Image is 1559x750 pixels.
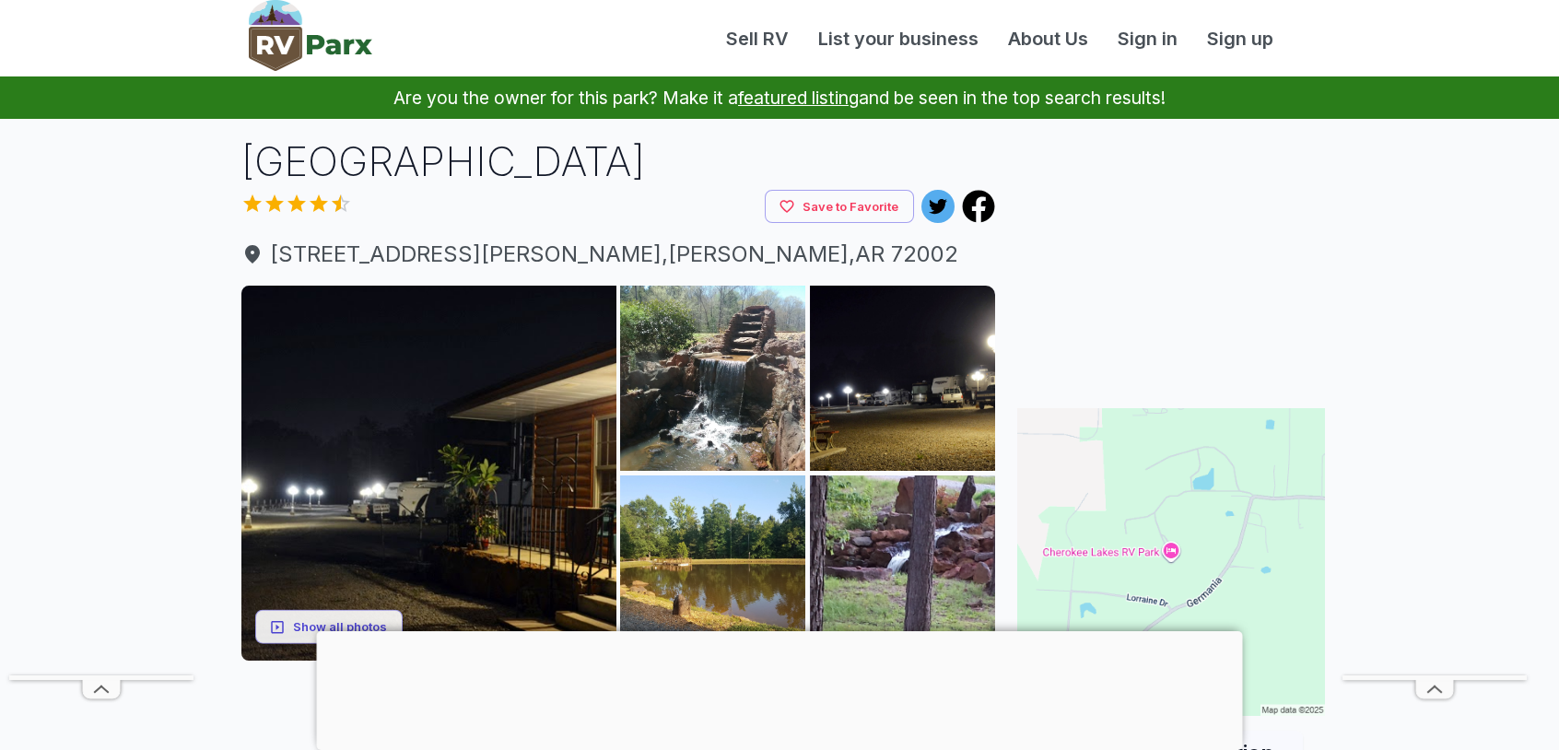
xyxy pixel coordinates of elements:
[241,238,995,271] span: [STREET_ADDRESS][PERSON_NAME] , [PERSON_NAME] , AR 72002
[1017,134,1325,364] iframe: Advertisement
[241,286,616,661] img: AAcXr8pldiPAUQcT9njbHVdUw5_dC1nKfb2_egGa2WKAwlZT-zEm5zdv-AHN_Mj123OF-VS_OwcuAonyFB3nnPjbJh6OEZZmt...
[620,286,805,471] img: AAcXr8qMKPsAh-IIjW8Mt6tPPBsv31XFt-hnBGX5hBz9hbmun0XyYuXRY7ikH7CLC7wUPuGJKwM3hv-PBVny1fJDCCGijRSB3...
[9,123,193,675] iframe: Advertisement
[810,286,995,471] img: AAcXr8oKoEac74hjoYYO2bKqF5jYy0Y41IroZkmZGJZdh0lQVh9va5c2TZuDxfJ-r6Ire5Yqc9mpJi6_aTC__qs8WK38x-NDL...
[803,25,993,53] a: List your business
[1192,25,1288,53] a: Sign up
[255,610,403,644] button: Show all photos
[241,134,995,190] h1: [GEOGRAPHIC_DATA]
[22,76,1537,119] p: Are you the owner for this park? Make it a and be seen in the top search results!
[1017,408,1325,716] img: Map for Cherokee Lakes RV Park
[738,87,859,109] a: featured listing
[765,190,914,224] button: Save to Favorite
[993,25,1103,53] a: About Us
[810,475,995,661] img: AAcXr8rCPDfefjQXNTBCANFoIlbn3-tTX5_MQtelBye_34WGKVWFwHk_HPf75SvgUOuT1E8cufasED3fqoq8Hj6UWMbH1NGz1...
[317,631,1243,745] iframe: Advertisement
[241,661,995,744] iframe: Advertisement
[620,475,805,661] img: AAcXr8r7jC6BWFOLtHqZujnD-ch51I3YDTs7te8kseX_qh_AiA4Ro5vMFWwEB6o2S0stRY_BTaZcjxh4oaD2BFrHzBr_Fn6XQ...
[1342,123,1527,675] iframe: Advertisement
[241,238,995,271] a: [STREET_ADDRESS][PERSON_NAME],[PERSON_NAME],AR 72002
[711,25,803,53] a: Sell RV
[1103,25,1192,53] a: Sign in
